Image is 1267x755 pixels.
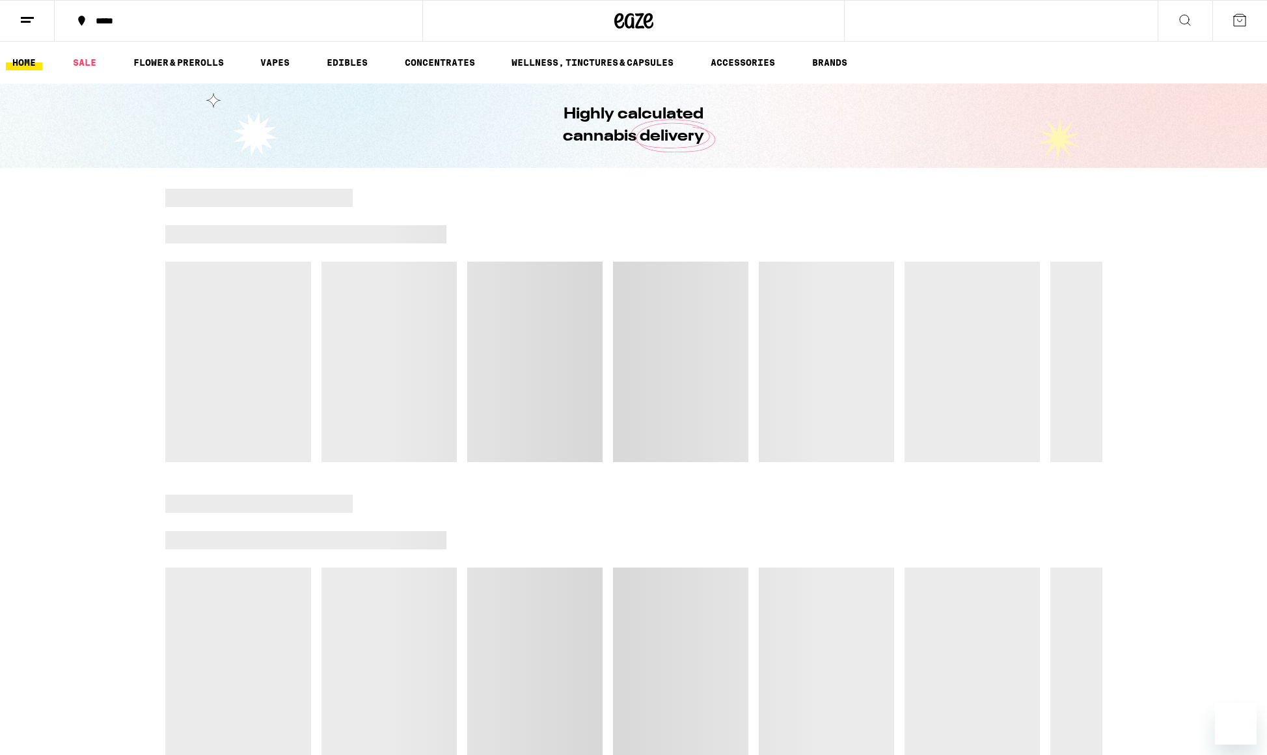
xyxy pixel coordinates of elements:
[398,55,482,70] a: CONCENTRATES
[1215,703,1257,745] iframe: Button to launch messaging window
[127,55,230,70] a: FLOWER & PREROLLS
[505,55,680,70] a: WELLNESS, TINCTURES & CAPSULES
[704,55,782,70] a: ACCESSORIES
[320,55,374,70] a: EDIBLES
[66,55,103,70] a: SALE
[526,103,741,148] h1: Highly calculated cannabis delivery
[806,55,854,70] a: BRANDS
[254,55,296,70] a: VAPES
[6,55,42,70] a: HOME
